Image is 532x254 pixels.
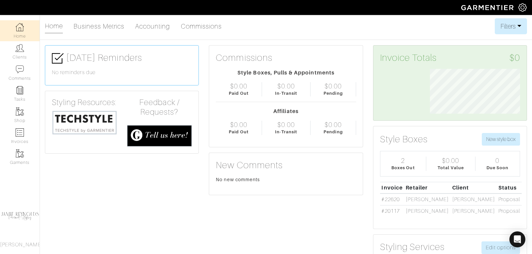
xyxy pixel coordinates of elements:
img: garmentier-logo-header-white-b43fb05a5012e4ada735d5af1a66efaba907eab6374d6393d1fbf88cb4ef424d.png [458,2,518,13]
img: dashboard-icon-dbcd8f5a0b271acd01030246c82b418ddd0df26cd7fceb0bd07c9910d44c42f6.png [16,23,24,31]
a: Business Metrics [73,20,124,33]
div: Total Value [438,165,464,171]
img: garments-icon-b7da505a4dc4fd61783c78ac3ca0ef83fa9d6f193b1c9dc38574b1d14d53ca28.png [16,149,24,158]
td: [PERSON_NAME] [451,193,497,205]
h3: [DATE] Reminders [52,52,192,64]
div: Paid Out [229,129,248,135]
img: comment-icon-a0a6a9ef722e966f86d9cbdc48e553b5cf19dbc54f86b18d962a5391bc8f6eb6.png [16,65,24,73]
h3: New Comments [216,160,356,171]
div: $0.00 [230,121,247,129]
a: Home [45,19,63,34]
div: 2 [401,157,405,165]
th: Status [497,182,522,193]
img: check-box-icon-36a4915ff3ba2bd8f6e4f29bc755bb66becd62c870f447fc0dd1365fcfddab58.png [52,53,64,64]
img: garments-icon-b7da505a4dc4fd61783c78ac3ca0ef83fa9d6f193b1c9dc38574b1d14d53ca28.png [16,107,24,116]
span: $0 [509,52,520,63]
img: feedback_requests-3821251ac2bd56c73c230f3229a5b25d6eb027adea667894f41107c140538ee0.png [127,125,192,147]
div: $0.00 [277,82,295,90]
h3: Invoice Totals [380,52,520,63]
img: orders-icon-0abe47150d42831381b5fb84f609e132dff9fe21cb692f30cb5eec754e2cba89.png [16,128,24,137]
div: $0.00 [277,121,295,129]
div: No new comments [216,176,356,183]
div: Pending [324,129,342,135]
h6: No reminders due [52,69,192,76]
h3: Styling Services [380,241,445,253]
td: Proposal [497,193,522,205]
th: Invoice [380,182,404,193]
td: [PERSON_NAME] [451,205,497,216]
div: Affiliates [216,107,356,115]
div: 0 [495,157,499,165]
div: $0.00 [325,121,342,129]
a: Accounting [135,20,170,33]
img: gear-icon-white-bd11855cb880d31180b6d7d6211b90ccbf57a29d726f0c71d8c61bd08dd39cc2.png [518,3,527,12]
h4: Styling Resources: [52,98,117,107]
div: $0.00 [230,82,247,90]
div: Pending [324,90,342,96]
img: techstyle-93310999766a10050dc78ceb7f971a75838126fd19372ce40ba20cdf6a89b94b.png [52,110,117,135]
h3: Commissions [216,52,272,63]
div: Due Soon [486,165,508,171]
a: Edit options [481,241,520,254]
button: Filters [495,18,527,34]
a: #20117 [381,208,399,214]
td: Proposal [497,205,522,216]
h3: Style Boxes [380,134,428,145]
th: Retailer [404,182,451,193]
a: #22620 [381,196,399,202]
div: Boxes Out [391,165,415,171]
img: clients-icon-6bae9207a08558b7cb47a8932f037763ab4055f8c8b6bfacd5dc20c3e0201464.png [16,44,24,52]
div: In-Transit [275,90,298,96]
th: Client [451,182,497,193]
div: In-Transit [275,129,298,135]
td: [PERSON_NAME] [404,193,451,205]
td: [PERSON_NAME] [404,205,451,216]
button: New style box [482,133,520,146]
div: Open Intercom Messenger [509,231,525,247]
a: Commissions [181,20,222,33]
img: reminder-icon-8004d30b9f0a5d33ae49ab947aed9ed385cf756f9e5892f1edd6e32f2345188e.png [16,86,24,94]
h4: Feedback / Requests? [127,98,192,117]
div: Paid Out [229,90,248,96]
div: $0.00 [325,82,342,90]
div: $0.00 [442,157,459,165]
div: Style Boxes, Pulls & Appointments [216,69,356,77]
